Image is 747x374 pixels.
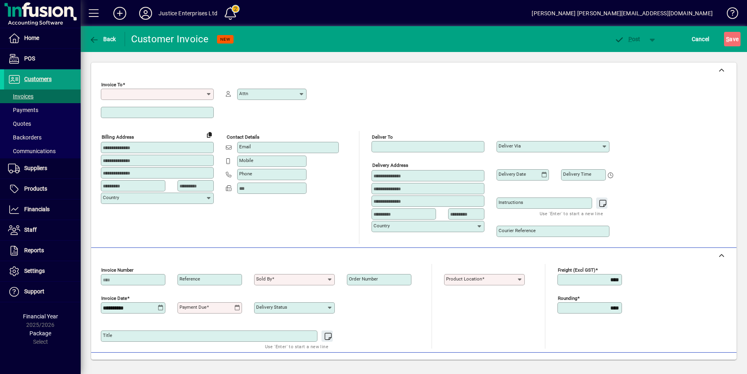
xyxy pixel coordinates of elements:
a: Invoices [4,89,81,103]
div: Customer Invoice [131,33,209,46]
span: Settings [24,268,45,274]
a: Support [4,282,81,302]
button: Back [87,32,118,46]
div: [PERSON_NAME] [PERSON_NAME][EMAIL_ADDRESS][DOMAIN_NAME] [532,7,713,20]
mat-label: Delivery date [499,171,526,177]
a: Products [4,179,81,199]
button: Post [610,32,645,46]
a: POS [4,49,81,69]
button: Add [107,6,133,21]
span: ost [614,36,641,42]
mat-label: Email [239,144,251,150]
span: POS [24,55,35,62]
mat-hint: Use 'Enter' to start a new line [540,209,603,218]
span: Invoices [8,93,33,100]
mat-label: Deliver To [372,134,393,140]
mat-label: Mobile [239,158,253,163]
button: Product [678,357,718,371]
mat-label: Country [373,223,390,229]
mat-label: Delivery status [256,304,287,310]
span: Product [682,357,714,370]
span: Reports [24,247,44,253]
span: Back [89,36,116,42]
mat-label: Country [103,195,119,200]
mat-label: Invoice date [101,295,127,301]
div: Justice Enterprises Ltd [159,7,217,20]
a: Payments [4,103,81,117]
span: ave [726,33,739,46]
span: S [726,36,729,42]
span: Financials [24,206,50,212]
mat-label: Payment due [179,304,207,310]
mat-label: Product location [446,276,482,282]
span: P [628,36,632,42]
span: Quotes [8,121,31,127]
button: Cancel [690,32,712,46]
mat-label: Delivery time [563,171,591,177]
mat-label: Phone [239,171,252,177]
mat-hint: Use 'Enter' to start a new line [265,342,328,351]
mat-label: Invoice To [101,82,123,87]
mat-label: Courier Reference [499,228,536,233]
app-page-header-button: Back [81,32,125,46]
mat-label: Deliver via [499,143,521,149]
a: Settings [4,261,81,281]
span: NEW [220,37,230,42]
mat-label: Sold by [256,276,272,282]
mat-label: Reference [179,276,200,282]
mat-label: Instructions [499,199,523,205]
span: Staff [24,226,37,233]
mat-label: Order number [349,276,378,282]
span: Customers [24,76,52,82]
a: Financials [4,199,81,220]
span: Payments [8,107,38,113]
a: Home [4,28,81,48]
a: Communications [4,144,81,158]
span: Package [29,330,51,337]
span: Cancel [692,33,709,46]
button: Profile [133,6,159,21]
a: Quotes [4,117,81,131]
span: Financial Year [23,313,58,320]
span: Backorders [8,134,42,141]
span: Products [24,185,47,192]
a: Staff [4,220,81,240]
mat-label: Attn [239,91,248,96]
span: Support [24,288,44,295]
mat-label: Freight (excl GST) [558,267,595,273]
a: Knowledge Base [721,2,737,28]
mat-label: Invoice number [101,267,134,273]
button: Save [724,32,741,46]
mat-label: Rounding [558,295,577,301]
a: Reports [4,241,81,261]
mat-label: Title [103,332,112,338]
span: Suppliers [24,165,47,171]
span: Home [24,35,39,41]
a: Suppliers [4,158,81,179]
a: Backorders [4,131,81,144]
span: Communications [8,148,56,154]
button: Copy to Delivery address [203,128,216,141]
